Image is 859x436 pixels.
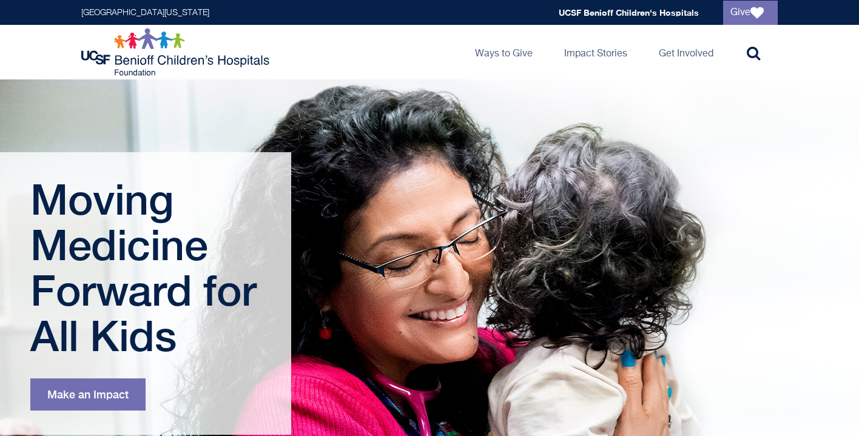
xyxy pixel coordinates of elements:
h1: Moving Medicine Forward for All Kids [30,176,264,358]
a: Give [723,1,778,25]
a: Get Involved [649,25,723,79]
a: [GEOGRAPHIC_DATA][US_STATE] [81,8,209,17]
img: Logo for UCSF Benioff Children's Hospitals Foundation [81,28,272,76]
a: UCSF Benioff Children's Hospitals [559,7,699,18]
a: Make an Impact [30,378,146,411]
a: Impact Stories [554,25,637,79]
a: Ways to Give [465,25,542,79]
